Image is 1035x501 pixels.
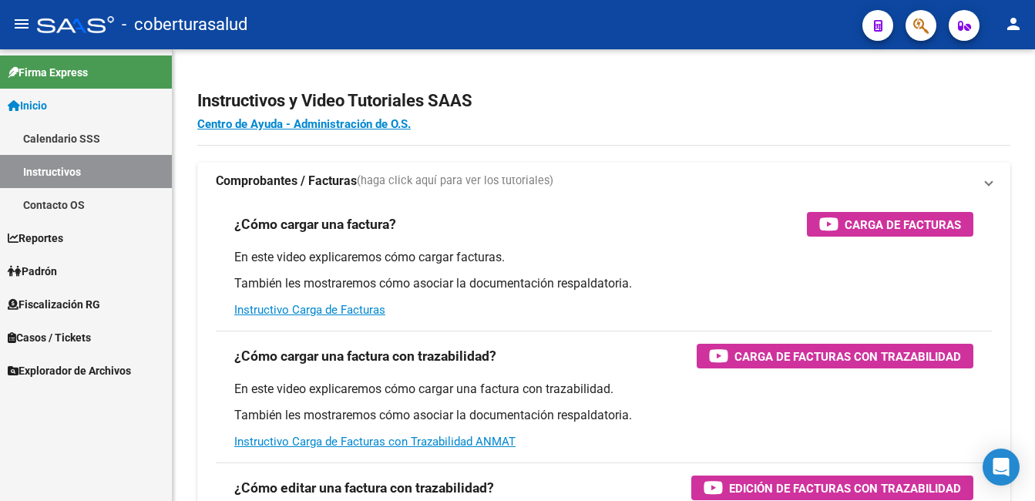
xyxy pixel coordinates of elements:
span: Padrón [8,263,57,280]
a: Centro de Ayuda - Administración de O.S. [197,117,411,131]
mat-icon: menu [12,15,31,33]
h2: Instructivos y Video Tutoriales SAAS [197,86,1010,116]
button: Carga de Facturas [807,212,973,237]
h3: ¿Cómo cargar una factura con trazabilidad? [234,345,496,367]
div: Open Intercom Messenger [983,449,1020,486]
button: Carga de Facturas con Trazabilidad [697,344,973,368]
span: Firma Express [8,64,88,81]
p: En este video explicaremos cómo cargar facturas. [234,249,973,266]
span: Fiscalización RG [8,296,100,313]
span: (haga click aquí para ver los tutoriales) [357,173,553,190]
a: Instructivo Carga de Facturas con Trazabilidad ANMAT [234,435,516,449]
span: Casos / Tickets [8,329,91,346]
mat-expansion-panel-header: Comprobantes / Facturas(haga click aquí para ver los tutoriales) [197,163,1010,200]
span: Reportes [8,230,63,247]
button: Edición de Facturas con Trazabilidad [691,476,973,500]
a: Instructivo Carga de Facturas [234,303,385,317]
span: - coberturasalud [122,8,247,42]
h3: ¿Cómo cargar una factura? [234,214,396,235]
p: También les mostraremos cómo asociar la documentación respaldatoria. [234,275,973,292]
h3: ¿Cómo editar una factura con trazabilidad? [234,477,494,499]
span: Carga de Facturas con Trazabilidad [734,347,961,366]
span: Explorador de Archivos [8,362,131,379]
strong: Comprobantes / Facturas [216,173,357,190]
mat-icon: person [1004,15,1023,33]
span: Inicio [8,97,47,114]
span: Carga de Facturas [845,215,961,234]
p: En este video explicaremos cómo cargar una factura con trazabilidad. [234,381,973,398]
p: También les mostraremos cómo asociar la documentación respaldatoria. [234,407,973,424]
span: Edición de Facturas con Trazabilidad [729,479,961,498]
